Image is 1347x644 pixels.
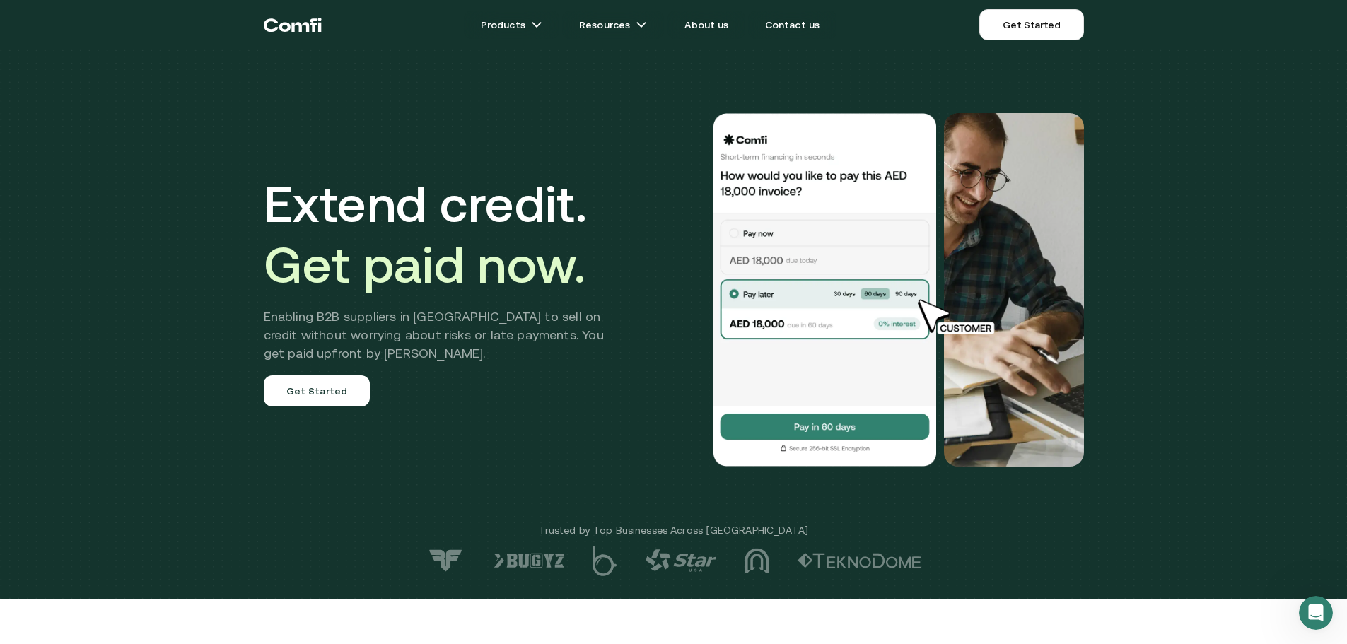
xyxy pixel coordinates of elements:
[593,546,617,576] img: logo-5
[264,375,371,406] a: Get Started
[531,19,542,30] img: arrow icons
[748,11,837,39] a: Contact us
[712,113,938,467] img: Would you like to pay this AED 18,000.00 invoice?
[1299,596,1333,630] iframe: Intercom live chat
[798,553,921,568] img: logo-2
[636,19,648,30] img: arrow icons
[464,11,559,39] a: Productsarrow icons
[264,308,625,363] h2: Enabling B2B suppliers in [GEOGRAPHIC_DATA] to sell on credit without worrying about risks or lat...
[667,11,745,39] a: About us
[264,173,625,295] h1: Extend credit.
[426,549,465,573] img: logo-7
[646,549,716,572] img: logo-4
[494,553,564,568] img: logo-6
[264,4,322,46] a: Return to the top of the Comfi home page
[562,11,664,39] a: Resourcesarrow icons
[907,297,1010,336] img: cursor
[264,235,586,293] span: Get paid now.
[979,9,1083,40] a: Get Started
[745,548,769,573] img: logo-3
[944,113,1084,467] img: Would you like to pay this AED 18,000.00 invoice?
